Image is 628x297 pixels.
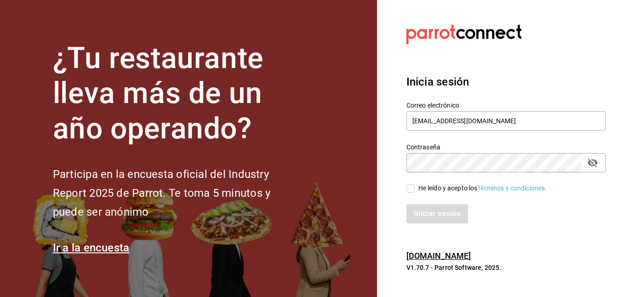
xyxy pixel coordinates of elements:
a: [DOMAIN_NAME] [406,251,471,261]
button: passwordField [585,155,600,171]
h3: Inicia sesión [406,74,606,90]
h2: Participa en la encuesta oficial del Industry Report 2025 de Parrot. Te toma 5 minutos y puede se... [53,165,301,221]
label: Contraseña [406,143,606,150]
a: Términos y condiciones. [477,184,547,192]
p: V1.70.7 - Parrot Software, 2025. [406,263,606,272]
h1: ¿Tu restaurante lleva más de un año operando? [53,41,301,147]
div: He leído y acepto los [418,183,547,193]
input: Ingresa tu correo electrónico [406,111,606,131]
a: Ir a la encuesta [53,241,130,254]
label: Correo electrónico [406,102,606,108]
